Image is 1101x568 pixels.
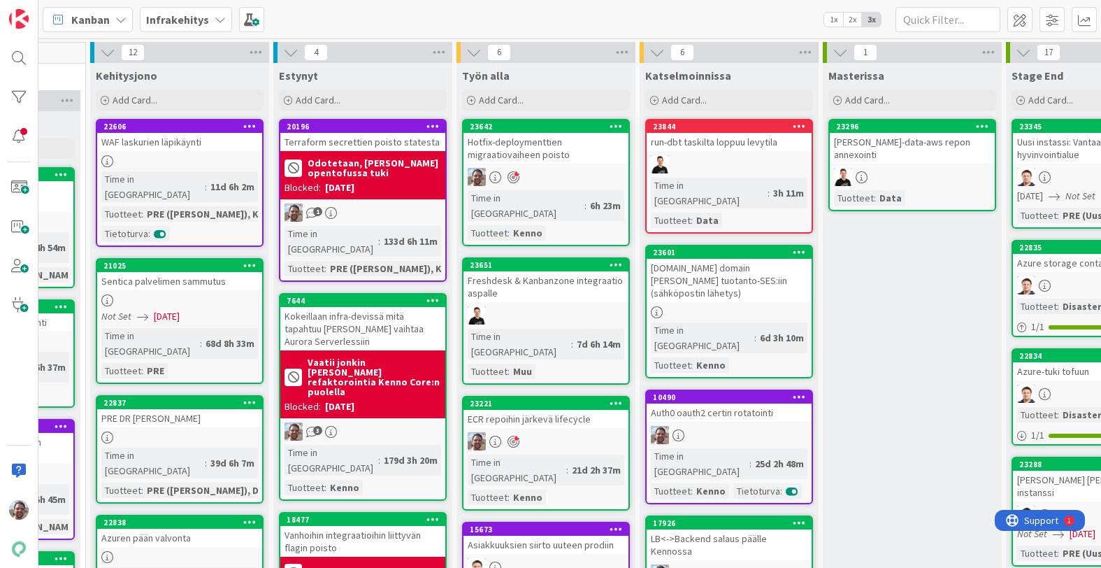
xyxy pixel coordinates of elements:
span: 1 [313,207,322,216]
img: TG [1017,276,1035,294]
div: 11d 6h 2m [207,179,258,194]
span: Add Card... [1028,94,1073,106]
span: : [205,179,207,194]
span: 1 [854,44,877,61]
img: ET [651,426,669,444]
div: [DATE] [325,180,354,195]
div: 10d 5h 45m [13,492,69,507]
span: : [780,483,782,499]
div: Time in [GEOGRAPHIC_DATA] [651,448,749,479]
div: 15673Asiakkuuksien siirto uuteen prodiin [463,523,628,554]
div: 10490Auth0 oauth2 certin rotatointi [647,391,812,422]
span: 2x [843,13,862,27]
div: Time in [GEOGRAPHIC_DATA] [101,448,205,478]
span: [DATE] [1070,527,1095,541]
div: Data [693,213,722,228]
b: Infrakehitys [146,13,209,27]
span: 3x [862,13,881,27]
span: : [1057,407,1059,423]
div: ET [463,432,628,450]
div: 22606 [97,120,262,133]
img: ET [468,432,486,450]
div: 15673 [463,523,628,536]
span: 1 / 1 [1031,320,1044,334]
div: Hotfix-deploymenttien migraatiovaiheen poisto [463,133,628,164]
span: Kehitysjono [96,69,157,83]
span: Add Card... [113,94,157,106]
div: 21d 2h 37m [568,462,624,478]
div: Time in [GEOGRAPHIC_DATA] [285,226,378,257]
span: : [148,226,150,241]
div: [PERSON_NAME]-data-aws repon annexointi [830,133,995,164]
div: Kenno [326,480,363,495]
div: WAF laskurien läpikäynti [97,133,262,151]
span: 3 [313,426,322,435]
img: ET [285,204,303,222]
div: Tietoturva [101,226,148,241]
span: : [1057,208,1059,223]
div: PRE DR [PERSON_NAME] [97,409,262,427]
div: 23601 [653,248,812,257]
div: 20196Terraform secrettien poisto statesta [280,120,445,151]
div: 133d 6h 11m [380,234,441,249]
div: 17926 [653,518,812,528]
i: Not Set [101,310,131,322]
div: JV [463,306,628,325]
div: 25d 2h 48m [751,456,807,471]
div: Time in [GEOGRAPHIC_DATA] [468,190,584,221]
b: Odotetaan, [PERSON_NAME] opentofussa tuki [308,158,441,178]
span: : [1057,546,1059,561]
div: 23844 [647,120,812,133]
b: Vaatii jonkin [PERSON_NAME] refaktorointia Kenno Core:n puolella [308,357,441,397]
span: : [768,185,770,201]
span: : [508,225,510,241]
div: 7d 6h 14m [573,336,624,352]
span: 1 / 1 [1031,428,1044,443]
span: : [508,364,510,379]
div: 22838 [103,518,262,527]
span: : [378,453,380,468]
div: Tuotteet [651,357,691,373]
div: 39d 6h 7m [207,455,258,471]
div: 1 [73,6,76,17]
img: JV [468,306,486,325]
span: : [508,490,510,505]
div: Sentica palvelimen sammutus [97,272,262,290]
div: Tuotteet [1017,299,1057,314]
span: 12 [121,44,145,61]
span: : [754,330,756,346]
span: : [749,456,751,471]
div: Tuotteet [101,363,141,378]
span: Kanban [71,11,110,28]
div: Kenno [510,490,546,505]
span: : [691,357,693,373]
div: Time in [GEOGRAPHIC_DATA] [285,445,378,476]
span: Työn alla [462,69,510,83]
span: 4 [304,44,328,61]
div: 179d 3h 20m [380,453,441,468]
span: : [691,483,693,499]
div: 23296 [836,122,995,132]
span: Add Card... [296,94,340,106]
div: 23221 [463,397,628,410]
div: 22837 [103,398,262,408]
span: : [141,206,143,222]
span: : [324,261,326,276]
div: 23221 [470,399,628,409]
div: [DATE] [325,399,354,414]
div: 4d 6h 37m [18,360,69,375]
div: 6h 23m [587,198,624,213]
img: ET [9,500,29,520]
div: 23651 [463,259,628,271]
div: 21025 [103,261,262,271]
div: 23642 [470,122,628,132]
div: 68d 8h 33m [202,336,258,351]
span: [DATE] [1017,189,1043,204]
span: 6 [487,44,511,61]
span: Katselmoinnissa [645,69,731,83]
div: Time in [GEOGRAPHIC_DATA] [651,322,754,353]
div: Azuren pään valvonta [97,529,262,547]
i: Not Set [1017,527,1047,540]
div: Tuotteet [651,213,691,228]
div: 7644 [287,296,445,306]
